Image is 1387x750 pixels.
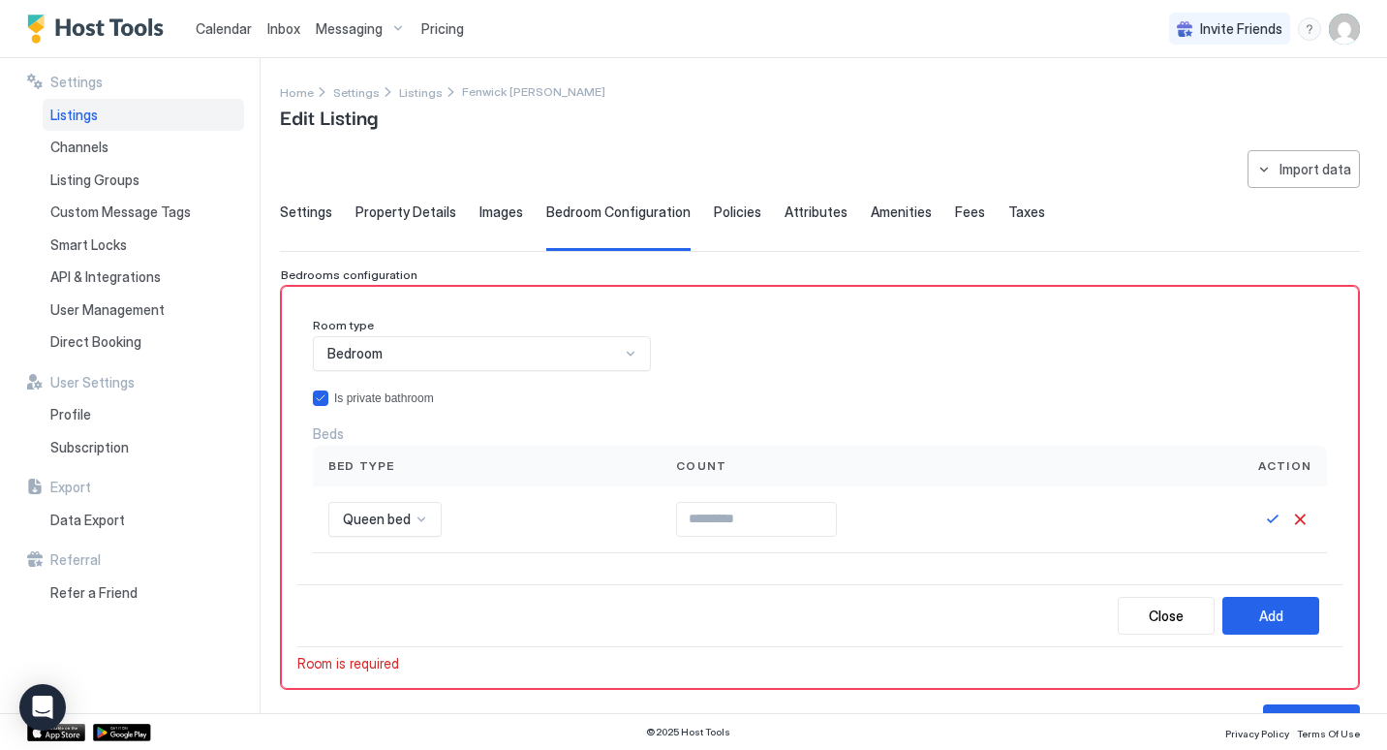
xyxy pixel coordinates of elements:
button: Cancel [1158,704,1255,740]
div: Add [1259,606,1283,626]
span: Privacy Policy [1225,728,1289,739]
a: Listings [43,99,244,132]
div: Open Intercom Messenger [19,684,66,731]
div: Breadcrumb [399,81,443,102]
span: Images [479,203,523,221]
a: Settings [333,81,380,102]
span: Taxes [1008,203,1045,221]
span: Property Details [355,203,456,221]
div: Is private bathroom [334,391,434,405]
a: API & Integrations [43,261,244,294]
a: Privacy Policy [1225,722,1289,742]
span: Home [280,85,314,100]
span: Queen bed [343,511,411,528]
a: Direct Booking [43,326,244,359]
div: menu [1298,17,1321,41]
span: Listing Groups [50,172,139,189]
span: Profile [50,406,91,423]
span: Custom Message Tags [50,203,191,221]
a: Host Tools Logo [27,15,172,44]
span: Room type [313,318,374,332]
span: Breadcrumb [462,84,605,99]
span: Direct Booking [50,333,141,351]
span: Terms Of Use [1297,728,1360,739]
button: Close [1118,597,1215,635]
div: Save [1296,712,1327,733]
span: © 2025 Host Tools [646,726,730,738]
span: Action [1258,457,1311,475]
a: Terms Of Use [1297,722,1360,742]
a: User Management [43,294,244,327]
span: Room is required [297,655,399,672]
span: User Settings [50,374,135,391]
span: Calendar [196,20,252,37]
span: Inbox [267,20,300,37]
span: Smart Locks [50,236,127,254]
div: Cancel [1186,712,1229,733]
a: Refer a Friend [43,577,244,609]
button: Cancel [1288,508,1311,531]
span: Count [676,457,726,475]
span: Invite Friends [1200,20,1282,38]
span: Data Export [50,512,125,529]
span: API & Integrations [50,268,161,286]
a: Data Export [43,504,244,537]
span: Amenities [871,203,932,221]
div: Import data [1279,159,1351,179]
div: Breadcrumb [280,81,314,102]
input: Input Field [677,503,836,536]
a: Google Play Store [93,724,151,741]
span: Bed type [328,457,395,475]
div: Breadcrumb [333,81,380,102]
span: Fees [955,203,985,221]
span: Messaging [316,20,383,38]
span: Bedrooms configuration [281,267,417,282]
div: User profile [1329,14,1360,45]
span: Listings [50,107,98,124]
a: Custom Message Tags [43,196,244,229]
a: App Store [27,724,85,741]
span: Export [50,479,91,496]
button: Import data [1248,150,1360,188]
span: Edit Listing [280,102,378,131]
button: Save [1263,704,1360,740]
span: Bedroom [327,345,383,362]
span: Settings [50,74,103,91]
span: Listings [399,85,443,100]
span: Settings [333,85,380,100]
a: Listings [399,81,443,102]
a: Profile [43,398,244,431]
a: Home [280,81,314,102]
span: Bedroom Configuration [546,203,691,221]
a: Listing Groups [43,164,244,197]
a: Inbox [267,18,300,39]
a: Calendar [196,18,252,39]
span: Referral [50,551,101,569]
span: Subscription [50,439,129,456]
span: Attributes [785,203,848,221]
span: Policies [714,203,761,221]
a: Smart Locks [43,229,244,262]
span: Beds [313,425,344,443]
button: Save [1261,508,1284,531]
div: Close [1149,606,1184,626]
a: Subscription [43,431,244,464]
span: Channels [50,139,108,156]
span: Refer a Friend [50,584,138,602]
a: Channels [43,131,244,164]
span: User Management [50,301,165,319]
div: privateBathroom [313,391,1327,406]
button: Add [1222,597,1319,635]
span: Pricing [421,20,464,38]
span: Settings [280,203,332,221]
